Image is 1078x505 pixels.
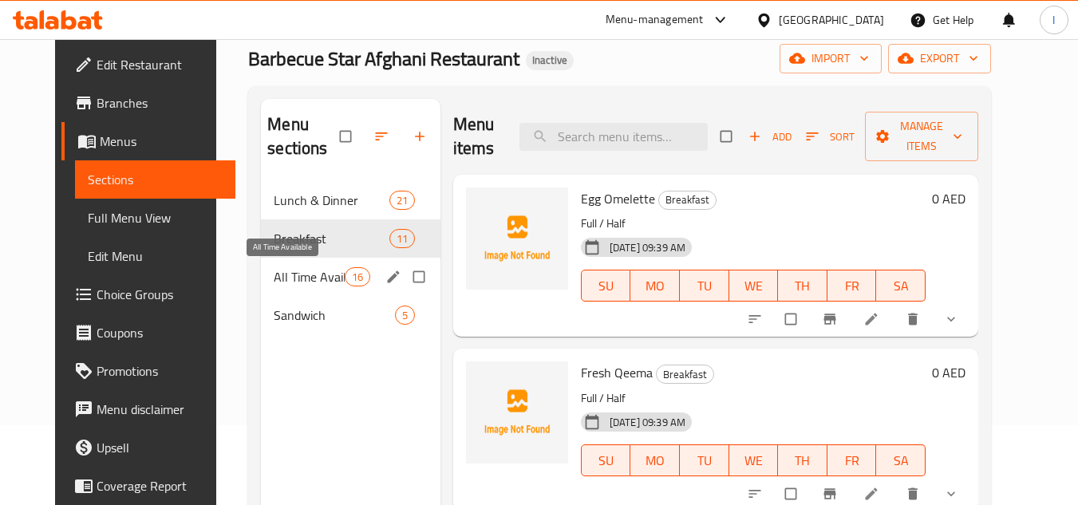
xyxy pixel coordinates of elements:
[737,302,776,337] button: sort-choices
[658,191,717,210] div: Breakfast
[606,10,704,30] div: Menu-management
[812,302,851,337] button: Branch-specific-item
[1052,11,1055,29] span: I
[736,449,772,472] span: WE
[827,444,877,476] button: FR
[744,124,796,149] span: Add item
[526,51,574,70] div: Inactive
[97,400,223,419] span: Menu disclaimer
[637,274,673,298] span: MO
[778,444,827,476] button: TH
[274,306,395,325] span: Sandwich
[453,112,500,160] h2: Menu items
[75,199,235,237] a: Full Menu View
[97,55,223,74] span: Edit Restaurant
[389,229,415,248] div: items
[588,274,624,298] span: SU
[736,274,772,298] span: WE
[390,231,414,247] span: 11
[581,444,630,476] button: SU
[390,193,414,208] span: 21
[274,229,389,248] span: Breakfast
[784,274,821,298] span: TH
[330,121,364,152] span: Select all sections
[729,444,779,476] button: WE
[261,175,440,341] nav: Menu sections
[88,247,223,266] span: Edit Menu
[603,240,692,255] span: [DATE] 09:39 AM
[943,311,959,327] svg: Show Choices
[581,270,630,302] button: SU
[97,438,223,457] span: Upsell
[61,428,235,467] a: Upsell
[686,449,723,472] span: TU
[526,53,574,67] span: Inactive
[792,49,869,69] span: import
[61,45,235,84] a: Edit Restaurant
[97,361,223,381] span: Promotions
[261,181,440,219] div: Lunch & Dinner21
[630,270,680,302] button: MO
[776,304,809,334] span: Select to update
[779,11,884,29] div: [GEOGRAPHIC_DATA]
[630,444,680,476] button: MO
[863,311,883,327] a: Edit menu item
[581,361,653,385] span: Fresh Qeema
[519,123,708,151] input: search
[248,41,519,77] span: Barbecue Star Afghani Restaurant
[61,390,235,428] a: Menu disclaimer
[61,314,235,352] a: Coupons
[97,285,223,304] span: Choice Groups
[834,449,871,472] span: FR
[876,444,926,476] button: SA
[396,308,414,323] span: 5
[61,352,235,390] a: Promotions
[778,270,827,302] button: TH
[581,187,655,211] span: Egg Omelette
[711,121,744,152] span: Select section
[581,214,926,234] p: Full / Half
[261,219,440,258] div: Breakfast11
[261,296,440,334] div: Sandwich5
[780,44,882,73] button: import
[75,237,235,275] a: Edit Menu
[346,270,369,285] span: 16
[686,274,723,298] span: TU
[466,361,568,464] img: Fresh Qeema
[865,112,978,161] button: Manage items
[784,449,821,472] span: TH
[97,323,223,342] span: Coupons
[88,208,223,227] span: Full Menu View
[261,258,440,296] div: All Time Available16edit
[274,191,389,210] span: Lunch & Dinner
[659,191,716,209] span: Breakfast
[383,266,407,287] button: edit
[402,119,440,154] button: Add section
[680,270,729,302] button: TU
[267,112,340,160] h2: Menu sections
[88,170,223,189] span: Sections
[274,267,344,286] span: All Time Available
[97,476,223,495] span: Coverage Report
[943,486,959,502] svg: Show Choices
[97,93,223,112] span: Branches
[75,160,235,199] a: Sections
[806,128,855,146] span: Sort
[389,191,415,210] div: items
[603,415,692,430] span: [DATE] 09:39 AM
[748,128,792,146] span: Add
[729,270,779,302] button: WE
[581,389,926,408] p: Full / Half
[888,44,991,73] button: export
[863,486,883,502] a: Edit menu item
[637,449,673,472] span: MO
[834,274,871,298] span: FR
[878,116,965,156] span: Manage items
[588,449,624,472] span: SU
[744,124,796,149] button: Add
[364,119,402,154] span: Sort sections
[656,365,714,384] div: Breakfast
